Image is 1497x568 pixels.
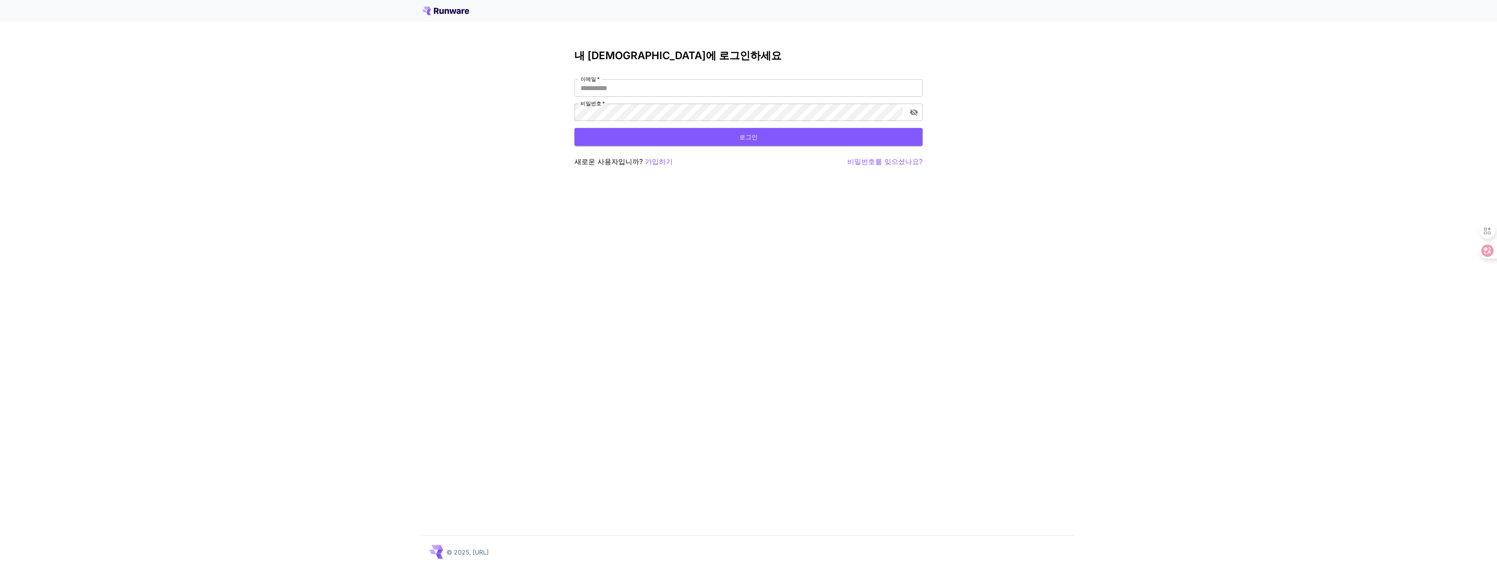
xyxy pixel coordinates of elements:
font: 내 [DEMOGRAPHIC_DATA]에 로그인하세요 [574,49,782,62]
font: 비밀번호 [581,100,601,107]
font: 로그인 [739,133,758,141]
font: © 2025, [URL] [446,548,489,556]
font: 비밀번호를 잊으셨나요? [847,157,923,166]
font: 이메일 [581,76,596,82]
button: 로그인 [574,128,923,146]
button: 비밀번호 표시 전환 [906,104,922,120]
button: 비밀번호를 잊으셨나요? [847,156,923,167]
font: 가입하기 [645,157,673,166]
font: 새로운 사용자입니까? [574,157,643,166]
button: 가입하기 [645,156,673,167]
